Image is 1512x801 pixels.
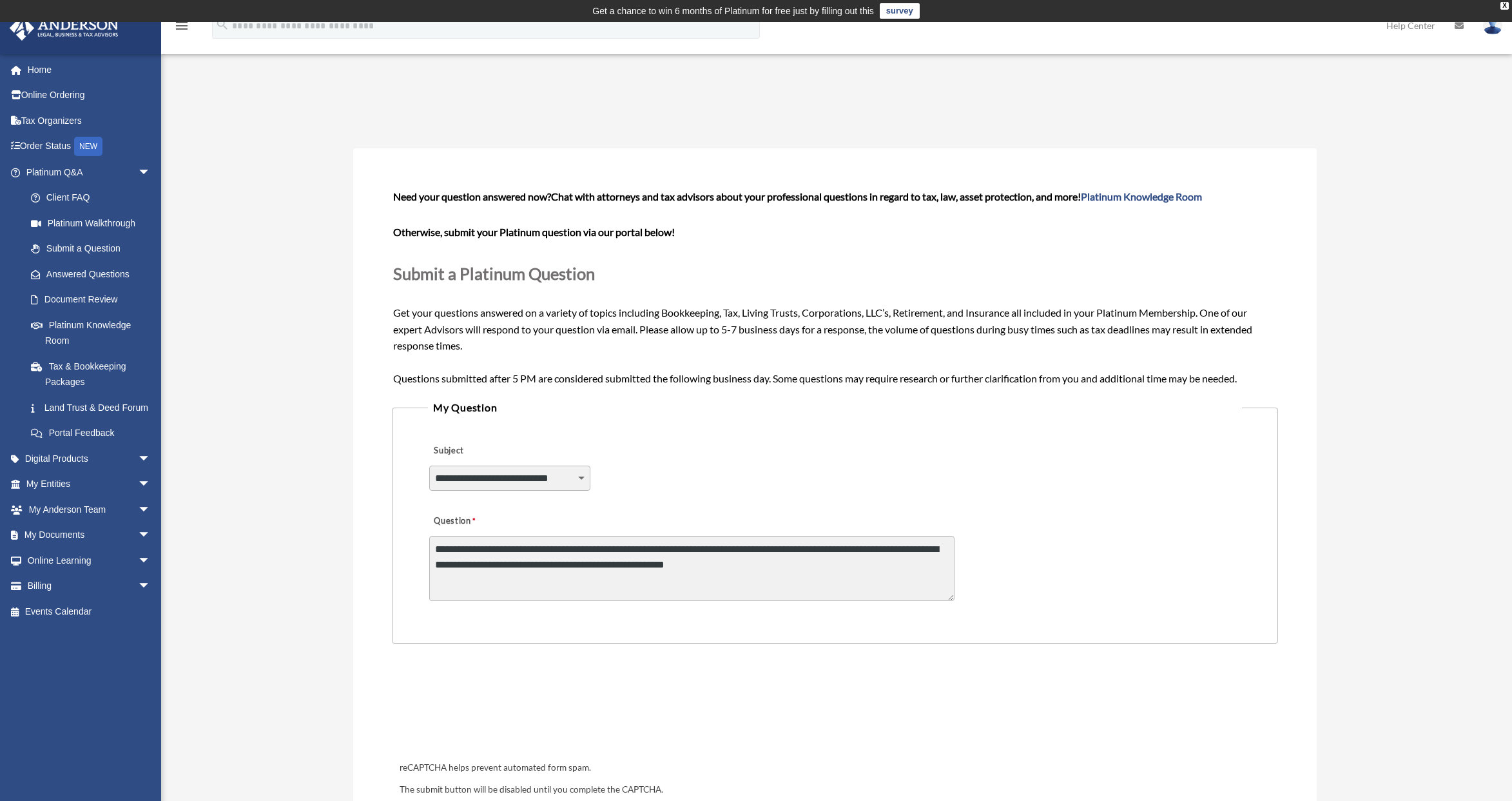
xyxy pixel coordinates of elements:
span: arrow_drop_down [138,548,164,574]
a: Platinum Knowledge Room [18,312,170,353]
a: My Anderson Teamarrow_drop_down [9,497,170,522]
b: Otherwise, submit your Platinum question via our portal below! [393,226,675,238]
a: Land Trust & Deed Forum [18,395,170,420]
a: Answered Questions [18,261,170,287]
span: Submit a Platinum Question [393,264,595,283]
a: Tax & Bookkeeping Packages [18,353,170,395]
img: User Pic [1483,16,1502,35]
a: Order StatusNEW [9,133,170,160]
a: Billingarrow_drop_down [9,573,170,599]
span: arrow_drop_down [138,522,164,549]
div: NEW [74,137,102,156]
a: My Entitiesarrow_drop_down [9,471,170,497]
a: Platinum Q&Aarrow_drop_down [9,159,170,185]
a: Portal Feedback [18,420,170,446]
div: Get a chance to win 6 months of Platinum for free just by filling out this [592,3,874,19]
label: Subject [429,442,552,460]
span: Chat with attorneys and tax advisors about your professional questions in regard to tax, law, ass... [551,190,1202,203]
a: Platinum Knowledge Room [1081,190,1202,203]
a: Submit a Question [18,236,164,262]
a: Client FAQ [18,185,170,211]
div: The submit button will be disabled until you complete the CAPTCHA. [394,782,1275,798]
div: close [1500,2,1509,10]
span: arrow_drop_down [138,573,164,600]
a: survey [880,3,920,19]
label: Question [429,512,529,530]
a: Online Ordering [9,83,170,108]
span: arrow_drop_down [138,471,164,498]
span: arrow_drop_down [138,446,164,472]
img: Anderson Advisors Platinum Portal [6,15,122,41]
span: Get your questions answered on a variety of topics including Bookkeeping, Tax, Living Trusts, Cor... [393,190,1277,384]
legend: My Question [428,399,1242,417]
span: arrow_drop_down [138,159,164,186]
a: My Documentsarrow_drop_down [9,522,170,548]
a: menu [174,23,189,34]
div: reCAPTCHA helps prevent automated form spam. [394,760,1275,776]
iframe: reCAPTCHA [396,684,592,734]
span: arrow_drop_down [138,497,164,523]
a: Tax Organizers [9,108,170,133]
i: menu [174,18,189,34]
a: Online Learningarrow_drop_down [9,548,170,573]
a: Events Calendar [9,598,170,624]
a: Home [9,57,170,83]
span: Need your question answered now? [393,190,551,203]
i: search [215,17,229,32]
a: Digital Productsarrow_drop_down [9,446,170,471]
a: Platinum Walkthrough [18,210,170,236]
a: Document Review [18,287,170,313]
